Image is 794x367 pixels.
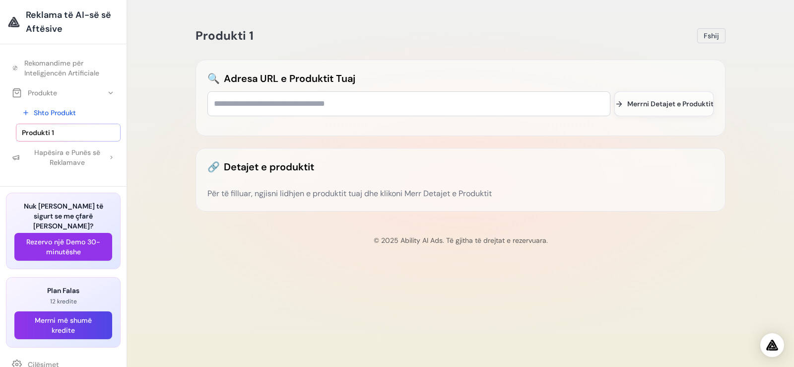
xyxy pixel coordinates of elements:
[16,104,121,122] a: Shto Produkt
[6,84,121,102] button: Produkte
[8,8,119,36] a: Reklama të AI-së së Aftësive
[697,28,726,43] button: Fshij
[26,237,100,256] font: Rezervo një Demo 30-minutëshe
[35,316,92,335] font: Merrni më shumë kredite
[196,28,254,43] font: Produkti 1
[6,144,121,171] button: Hapësira e Punës së Reklamave
[627,99,714,108] font: Merrni Detajet e Produktit
[26,9,111,35] font: Reklama të AI-së së Aftësive
[22,128,54,137] font: Produkti 1
[24,202,103,230] font: Nuk [PERSON_NAME] të sigurt se me çfarë [PERSON_NAME]?
[28,88,57,97] font: Produkte
[34,108,76,117] font: Shto Produkt
[24,59,99,77] font: Rekomandime për Inteligjencën Artificiale
[14,233,112,261] button: Rezervo një Demo 30-minutëshe
[704,31,719,40] font: Fshij
[6,54,121,82] a: Rekomandime për Inteligjencën Artificiale
[374,236,548,245] font: © 2025 Ability AI Ads. Të gjitha të drejtat e rezervuara.
[207,72,220,85] font: 🔍
[224,72,355,85] font: Adresa URL e Produktit Tuaj
[207,188,492,199] font: Për të filluar, ngjisni lidhjen e produktit tuaj dhe klikoni Merr Detajet e Produktit
[50,297,77,305] font: 12 kredite
[14,311,112,339] button: Merrni më shumë kredite
[207,160,220,173] font: 🔗
[34,148,100,167] font: Hapësira e Punës së Reklamave
[47,286,79,295] font: Plan Falas
[614,91,714,116] button: Merrni Detajet e Produktit
[16,124,121,142] a: Produkti 1
[760,333,784,357] div: Hapni Intercom Messenger-in
[224,160,314,173] font: Detajet e produktit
